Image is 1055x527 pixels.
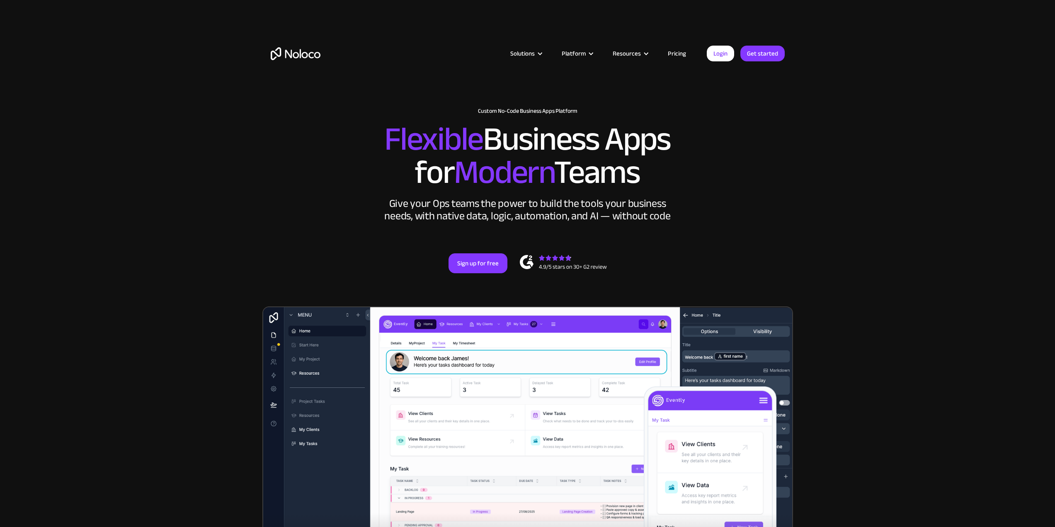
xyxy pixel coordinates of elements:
[384,108,483,170] span: Flexible
[271,47,320,60] a: home
[707,46,734,61] a: Login
[613,48,641,59] div: Resources
[454,141,554,203] span: Modern
[449,253,507,273] a: Sign up for free
[510,48,535,59] div: Solutions
[551,48,602,59] div: Platform
[500,48,551,59] div: Solutions
[602,48,657,59] div: Resources
[740,46,785,61] a: Get started
[383,197,673,222] div: Give your Ops teams the power to build the tools your business needs, with native data, logic, au...
[271,108,785,114] h1: Custom No-Code Business Apps Platform
[271,123,785,189] h2: Business Apps for Teams
[657,48,696,59] a: Pricing
[562,48,586,59] div: Platform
